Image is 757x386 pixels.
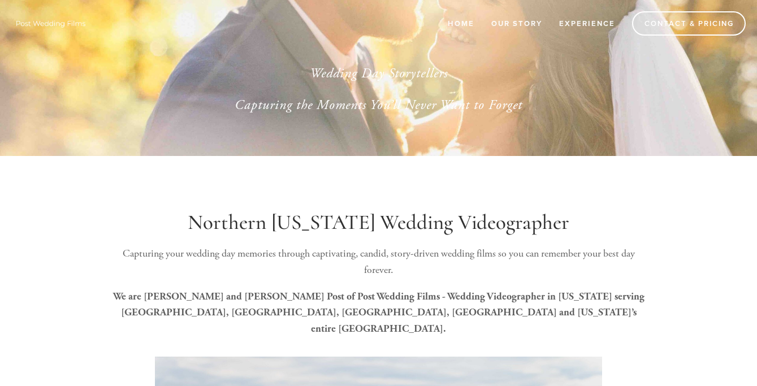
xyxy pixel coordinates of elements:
[484,14,550,33] a: Our Story
[109,210,649,235] h1: Northern [US_STATE] Wedding Videographer
[552,14,622,33] a: Experience
[113,290,647,335] strong: We are [PERSON_NAME] and [PERSON_NAME] Post of Post Wedding Films - Wedding Videographer in [US_S...
[127,95,631,115] p: Capturing the Moments You’ll Never Want to Forget
[127,63,631,84] p: Wedding Day Storytellers
[632,11,746,36] a: Contact & Pricing
[11,15,90,32] img: Wisconsin Wedding Videographer
[440,14,482,33] a: Home
[109,246,649,279] p: Capturing your wedding day memories through captivating, candid, story-driven wedding films so yo...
